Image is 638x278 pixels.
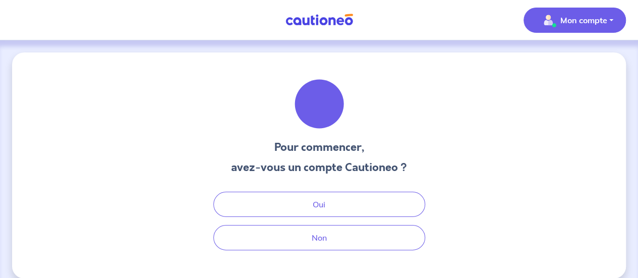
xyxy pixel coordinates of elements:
img: illu_welcome.svg [292,77,346,131]
p: Mon compte [560,14,607,26]
button: Non [213,225,425,250]
button: illu_account_valid_menu.svgMon compte [524,8,626,33]
h3: Pour commencer, [231,139,407,155]
img: illu_account_valid_menu.svg [540,12,556,28]
img: Cautioneo [281,14,357,26]
button: Oui [213,192,425,217]
h3: avez-vous un compte Cautioneo ? [231,159,407,176]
